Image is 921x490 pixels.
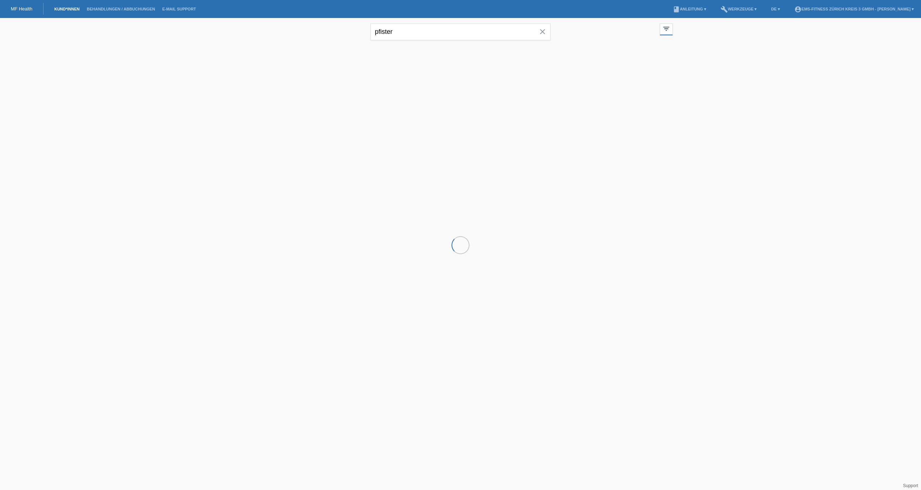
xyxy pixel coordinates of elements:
[83,7,159,11] a: Behandlungen / Abbuchungen
[721,6,728,13] i: build
[159,7,200,11] a: E-Mail Support
[673,6,680,13] i: book
[51,7,83,11] a: Kund*innen
[662,25,670,33] i: filter_list
[794,6,802,13] i: account_circle
[791,7,917,11] a: account_circleEMS-Fitness Zürich Kreis 3 GmbH - [PERSON_NAME] ▾
[903,483,918,488] a: Support
[538,27,547,36] i: close
[371,23,550,40] input: Suche...
[717,7,761,11] a: buildWerkzeuge ▾
[767,7,783,11] a: DE ▾
[669,7,710,11] a: bookAnleitung ▾
[11,6,32,12] a: MF Health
